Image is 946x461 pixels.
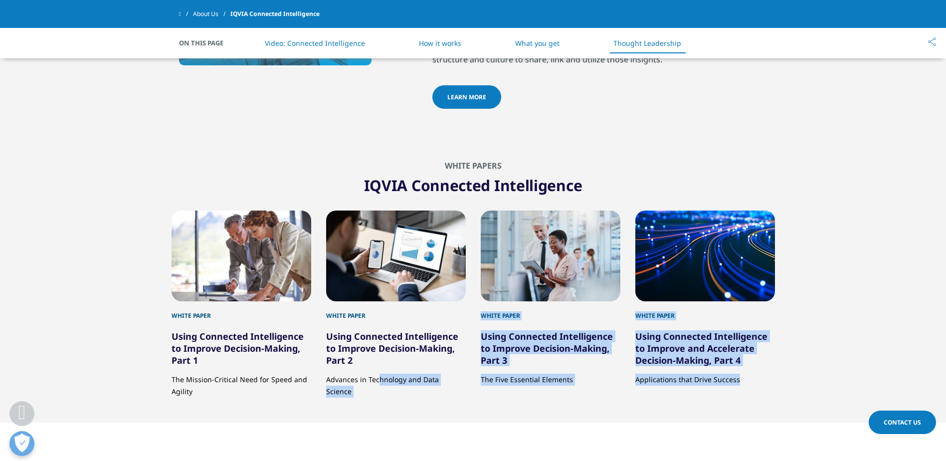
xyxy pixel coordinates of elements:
[179,38,234,48] span: On This Page
[515,38,560,48] a: What you get
[230,5,320,23] span: IQVIA Connected Intelligence
[172,366,311,398] p: The Mission-Critical Need for Speed and Agility
[326,301,466,320] div: White Paper
[326,330,458,366] a: Using Connected Intelligence to Improve Decision-Making, Part 2
[9,431,34,456] button: Open Preferences
[635,301,775,320] div: White Paper
[172,301,311,320] div: White Paper
[172,330,304,366] a: Using Connected Intelligence to Improve Decision-Making, Part 1
[869,411,936,434] a: Contact Us
[481,330,613,366] a: Using Connected Intelligence to Improve Decision-Making, Part 3
[179,161,767,171] h2: White Papers
[481,301,620,320] div: White Paper
[635,366,775,386] p: Applications that Drive Success
[419,38,461,48] a: How it works
[613,38,681,48] a: Thought Leadership
[635,330,767,366] a: Using Connected Intelligence to Improve and Accelerate Decision-Making, Part 4
[179,171,767,196] h1: IQVIA Connected Intelligence
[265,38,365,48] a: Video: Connected Intelligence
[884,418,921,427] span: Contact Us
[481,366,620,386] p: The Five Essential Elements
[193,5,230,23] a: About Us
[432,85,501,109] a: LEARN MORE
[326,366,466,398] p: Advances in Technology and Data Science
[447,93,486,101] span: LEARN MORE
